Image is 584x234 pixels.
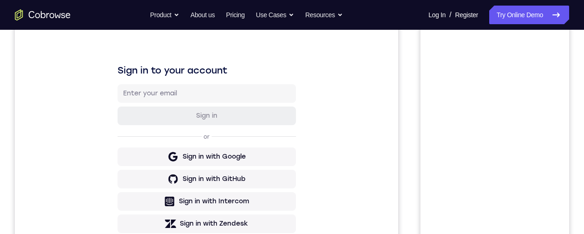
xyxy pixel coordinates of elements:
[165,219,233,228] div: Sign in with Zendesk
[449,9,451,20] span: /
[305,6,343,24] button: Resources
[187,133,197,140] p: or
[103,64,281,77] h1: Sign in to your account
[190,6,215,24] a: About us
[256,6,294,24] button: Use Cases
[103,214,281,233] button: Sign in with Zendesk
[150,6,179,24] button: Product
[103,147,281,166] button: Sign in with Google
[489,6,569,24] a: Try Online Demo
[103,107,281,125] button: Sign in
[226,6,244,24] a: Pricing
[15,9,71,20] a: Go to the home page
[168,152,231,161] div: Sign in with Google
[108,89,276,98] input: Enter your email
[103,192,281,211] button: Sign in with Intercom
[168,174,230,184] div: Sign in with GitHub
[164,197,234,206] div: Sign in with Intercom
[103,170,281,188] button: Sign in with GitHub
[455,6,478,24] a: Register
[428,6,446,24] a: Log In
